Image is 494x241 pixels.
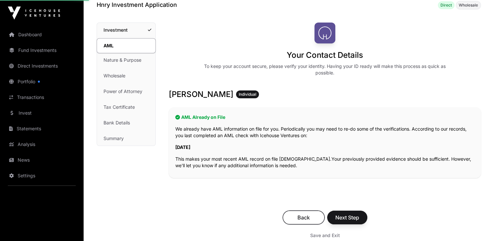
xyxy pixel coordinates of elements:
[291,214,316,221] span: Back
[5,153,78,167] a: News
[97,84,155,99] a: Power of Attorney
[169,89,481,100] h3: [PERSON_NAME]
[5,74,78,89] a: Portfolio
[5,27,78,42] a: Dashboard
[175,126,474,139] p: We already have AML information on file for you. Periodically you may need to re-do some of the v...
[97,116,155,130] a: Bank Details
[5,121,78,136] a: Statements
[335,214,359,221] span: Next Step
[287,50,363,60] h1: Your Contact Details
[97,69,155,83] a: Wholesale
[8,7,60,20] img: Icehouse Ventures Logo
[461,210,494,241] iframe: Chat Widget
[97,131,155,146] a: Summary
[199,63,450,76] div: To keep your account secure, please verify your identity. Having your ID ready will make this pro...
[175,114,474,120] h2: AML Already on File
[97,0,177,9] h1: Hnry Investment Application
[239,92,256,97] span: Individual
[5,59,78,73] a: Direct Investments
[97,53,155,67] a: Nature & Purpose
[97,100,155,114] a: Tax Certificate
[175,144,474,151] p: [DATE]
[5,90,78,104] a: Transactions
[5,169,78,183] a: Settings
[314,23,335,43] img: Hnry
[97,23,155,37] a: Investment
[5,106,78,120] a: Invest
[97,38,156,53] a: AML
[459,3,478,8] span: Wholesale
[327,211,367,224] button: Next Step
[283,211,325,224] button: Back
[5,137,78,152] a: Analysis
[440,3,452,8] span: Direct
[310,232,340,239] span: Save and Exit
[5,43,78,57] a: Fund Investments
[175,156,474,169] p: This makes your most recent AML record on file [DEMOGRAPHIC_DATA].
